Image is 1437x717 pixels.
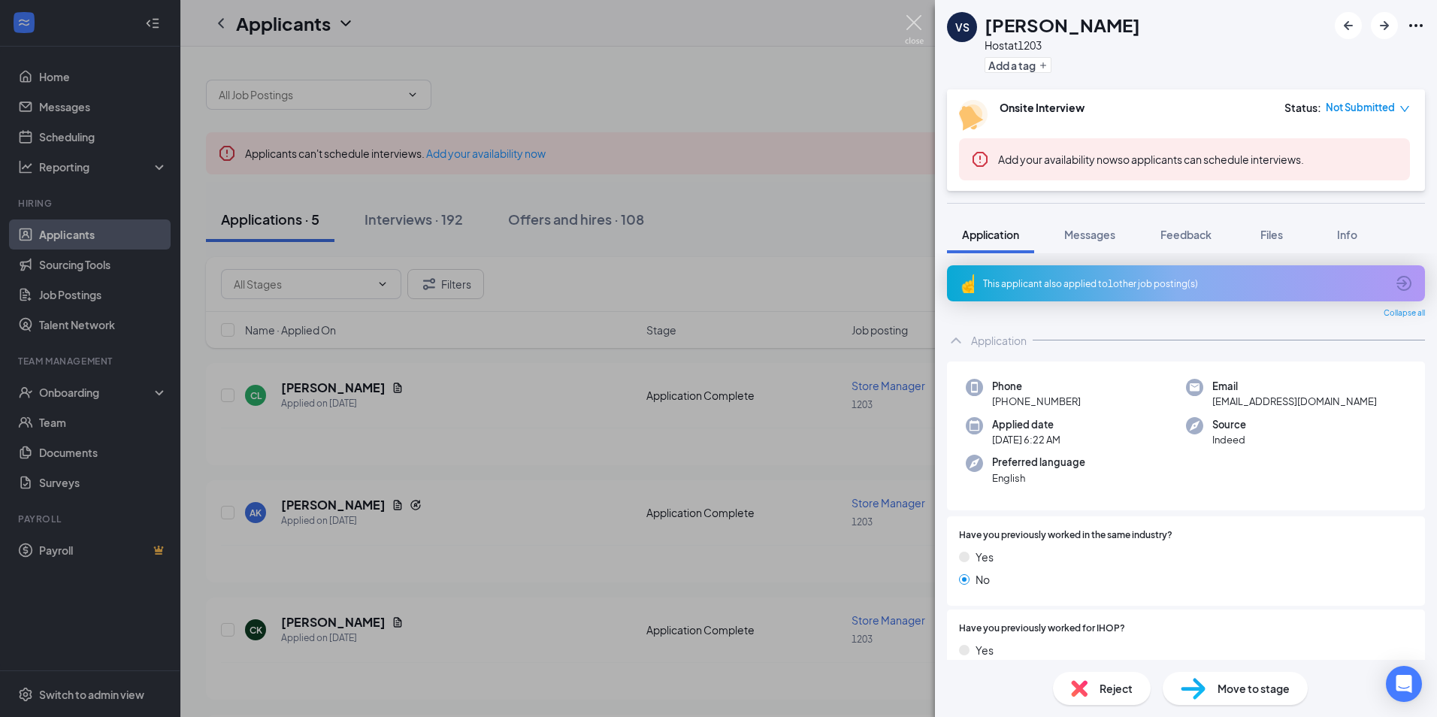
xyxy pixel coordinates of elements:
[1399,104,1410,114] span: down
[998,152,1118,167] button: Add your availability now
[1039,61,1048,70] svg: Plus
[1326,100,1395,115] span: Not Submitted
[1212,394,1377,409] span: [EMAIL_ADDRESS][DOMAIN_NAME]
[1064,228,1115,241] span: Messages
[1160,228,1212,241] span: Feedback
[1337,228,1357,241] span: Info
[955,20,970,35] div: VS
[992,417,1060,432] span: Applied date
[998,153,1304,166] span: so applicants can schedule interviews.
[985,38,1140,53] div: Host at 1203
[1000,101,1085,114] b: Onsite Interview
[992,432,1060,447] span: [DATE] 6:22 AM
[976,571,990,588] span: No
[1212,379,1377,394] span: Email
[1384,307,1425,319] span: Collapse all
[992,379,1081,394] span: Phone
[976,642,994,658] span: Yes
[1218,680,1290,697] span: Move to stage
[959,622,1125,636] span: Have you previously worked for IHOP?
[947,331,965,349] svg: ChevronUp
[985,57,1051,73] button: PlusAdd a tag
[1375,17,1393,35] svg: ArrowRight
[1335,12,1362,39] button: ArrowLeftNew
[1339,17,1357,35] svg: ArrowLeftNew
[1371,12,1398,39] button: ArrowRight
[959,528,1172,543] span: Have you previously worked in the same industry?
[992,455,1085,470] span: Preferred language
[1386,666,1422,702] div: Open Intercom Messenger
[971,333,1027,348] div: Application
[1100,680,1133,697] span: Reject
[971,150,989,168] svg: Error
[1212,417,1246,432] span: Source
[1284,100,1321,115] div: Status :
[992,394,1081,409] span: [PHONE_NUMBER]
[1260,228,1283,241] span: Files
[1407,17,1425,35] svg: Ellipses
[1212,432,1246,447] span: Indeed
[962,228,1019,241] span: Application
[992,470,1085,486] span: English
[985,12,1140,38] h1: [PERSON_NAME]
[1395,274,1413,292] svg: ArrowCircle
[976,549,994,565] span: Yes
[983,277,1386,290] div: This applicant also applied to 1 other job posting(s)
